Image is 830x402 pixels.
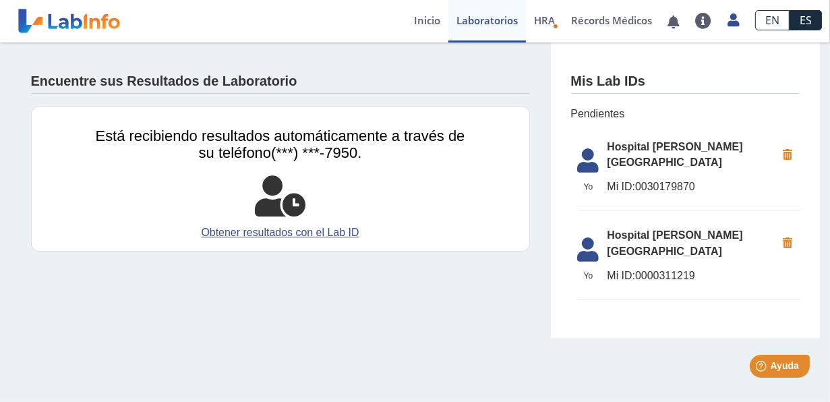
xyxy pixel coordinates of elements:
h4: Mis Lab IDs [571,74,646,90]
span: Yo [570,181,607,193]
iframe: Help widget launcher [710,349,815,387]
a: ES [790,10,822,30]
span: Hospital [PERSON_NAME][GEOGRAPHIC_DATA] [607,227,777,260]
span: 0000311219 [607,268,777,284]
span: Está recibiendo resultados automáticamente a través de su teléfono [96,127,465,161]
span: HRA [534,13,555,27]
span: Pendientes [571,106,800,122]
a: Obtener resultados con el Lab ID [96,225,465,241]
span: 0030179870 [607,179,777,195]
span: Mi ID: [607,181,636,192]
h4: Encuentre sus Resultados de Laboratorio [31,74,297,90]
span: Mi ID: [607,270,636,281]
span: Yo [570,270,607,282]
a: EN [755,10,790,30]
span: Hospital [PERSON_NAME][GEOGRAPHIC_DATA] [607,139,777,171]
